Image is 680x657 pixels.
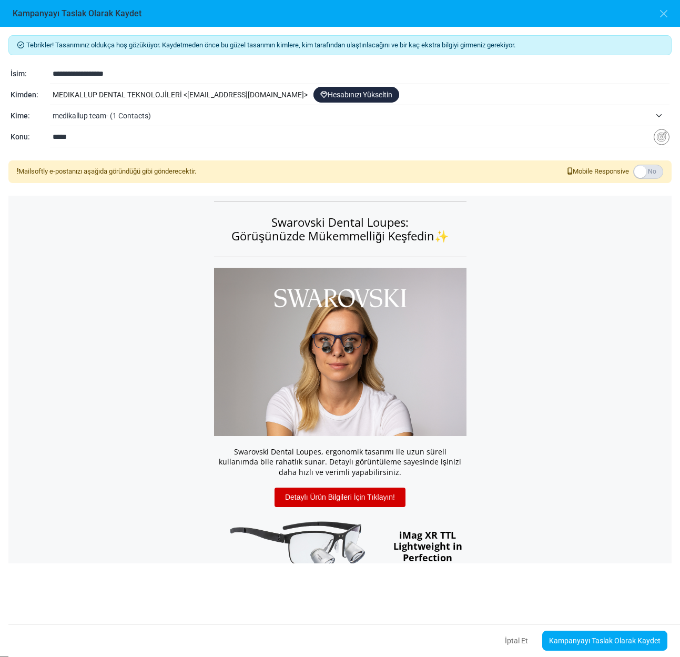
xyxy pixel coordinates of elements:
[11,132,50,143] div: Konu:
[542,631,667,651] a: Kampanyayı Taslak Olarak Kaydet
[50,85,669,105] div: MEDIKALLUP DENTAL TEKNOLOJİLERİ < [EMAIL_ADDRESS][DOMAIN_NAME] >
[285,493,395,501] span: Detaylı Ürün Bilgileri İçin Tıklayın!
[654,129,669,145] img: Insert Variable
[11,68,50,79] div: İsim:
[53,109,651,122] span: medikallup team- (1 Contacts)
[393,529,462,564] span: iMag XR TTL Lightweight in Perfection
[231,228,449,244] span: Görüşünüzde Mükemmelliği Keşfedin✨
[13,8,141,18] h6: Kampanyayı Taslak Olarak Kaydet
[496,630,537,652] button: İptal Et
[275,488,405,507] a: Detaylı Ürün Bilgileri İçin Tıklayın!
[53,106,669,125] span: medikallup team- (1 Contacts)
[11,110,50,122] div: Kime:
[219,447,461,477] span: Swarovski Dental Loupes, ergonomik tasarımı ile uzun süreli kullanımda bile rahatlık sunar. Detay...
[17,166,196,177] div: Mailsoftly e-postanızı aşağıda göründüğü gibi gönderecektir.
[313,87,399,103] a: Hesabınızı Yükseltin
[8,35,672,55] div: Tebrikler! Tasarımınız oldukça hoş gözüküyor. Kaydetmeden önce bu güzel tasarımın kimlere, kim ta...
[11,89,50,100] div: Kimden:
[271,214,409,230] span: Swarovski Dental Loupes:
[567,166,629,177] span: Mobile Responsive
